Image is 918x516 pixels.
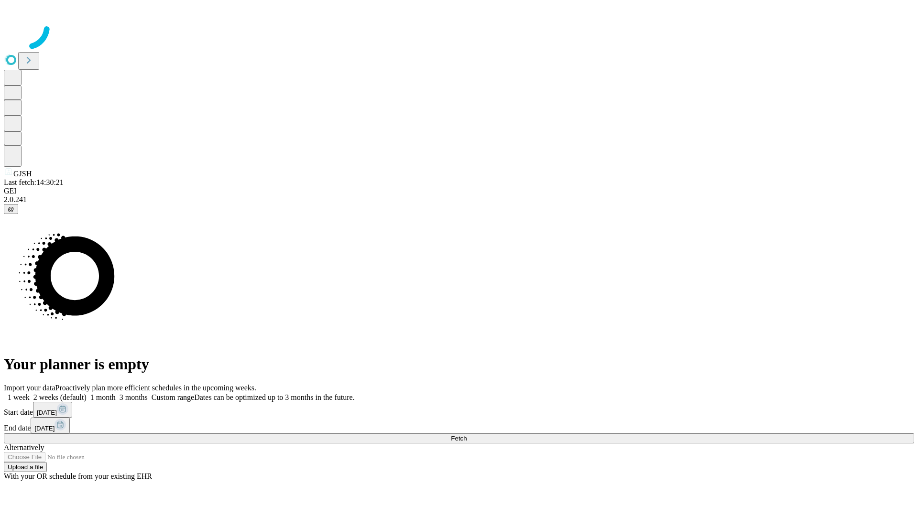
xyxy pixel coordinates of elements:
[152,393,194,401] span: Custom range
[194,393,354,401] span: Dates can be optimized up to 3 months in the future.
[4,178,64,186] span: Last fetch: 14:30:21
[13,170,32,178] span: GJSH
[4,187,914,195] div: GEI
[4,204,18,214] button: @
[55,384,256,392] span: Proactively plan more efficient schedules in the upcoming weeks.
[4,195,914,204] div: 2.0.241
[4,443,44,451] span: Alternatively
[4,433,914,443] button: Fetch
[31,418,70,433] button: [DATE]
[4,402,914,418] div: Start date
[4,418,914,433] div: End date
[4,472,152,480] span: With your OR schedule from your existing EHR
[451,435,467,442] span: Fetch
[120,393,148,401] span: 3 months
[8,393,30,401] span: 1 week
[34,425,55,432] span: [DATE]
[90,393,116,401] span: 1 month
[4,355,914,373] h1: Your planner is empty
[8,205,14,213] span: @
[4,462,47,472] button: Upload a file
[33,393,87,401] span: 2 weeks (default)
[33,402,72,418] button: [DATE]
[4,384,55,392] span: Import your data
[37,409,57,416] span: [DATE]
